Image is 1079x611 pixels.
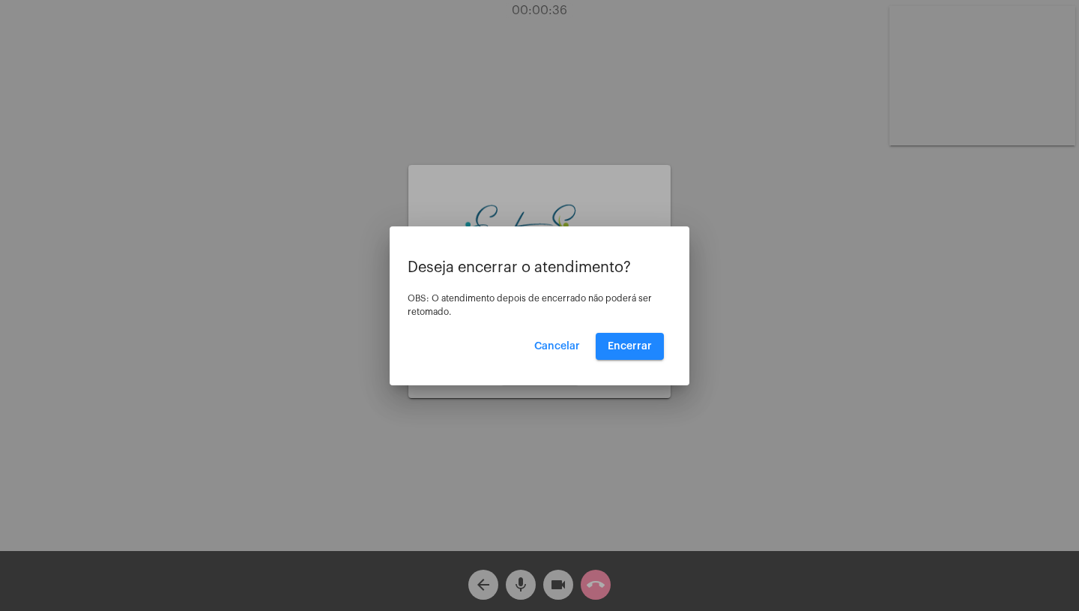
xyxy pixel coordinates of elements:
p: Deseja encerrar o atendimento? [408,259,671,276]
button: Encerrar [596,333,664,360]
span: Cancelar [534,341,580,352]
button: Cancelar [522,333,592,360]
span: OBS: O atendimento depois de encerrado não poderá ser retomado. [408,294,652,316]
span: Encerrar [608,341,652,352]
